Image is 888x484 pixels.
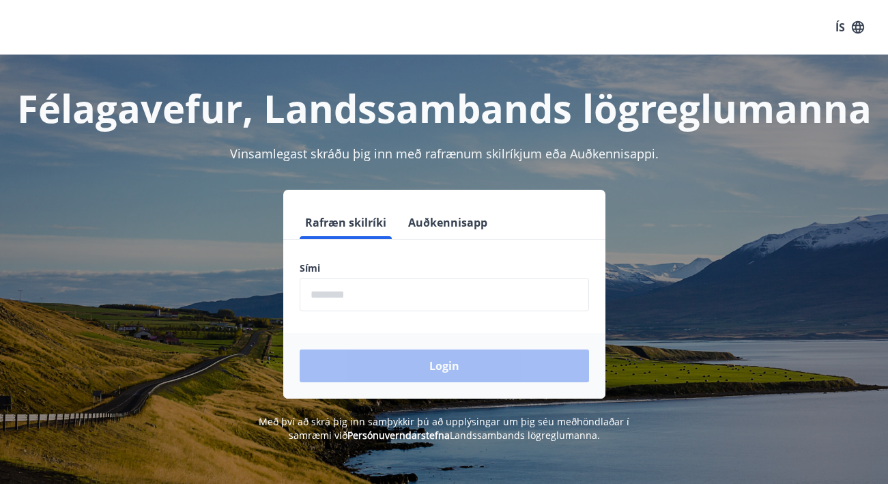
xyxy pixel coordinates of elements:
label: Sími [300,261,589,275]
button: ÍS [828,15,872,40]
span: Vinsamlegast skráðu þig inn með rafrænum skilríkjum eða Auðkennisappi. [230,145,659,162]
button: Rafræn skilríki [300,206,392,239]
button: Auðkennisapp [403,206,493,239]
span: Með því að skrá þig inn samþykkir þú að upplýsingar um þig séu meðhöndlaðar í samræmi við Landssa... [259,415,629,442]
a: Persónuverndarstefna [347,429,450,442]
h1: Félagavefur, Landssambands lögreglumanna [16,82,872,134]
